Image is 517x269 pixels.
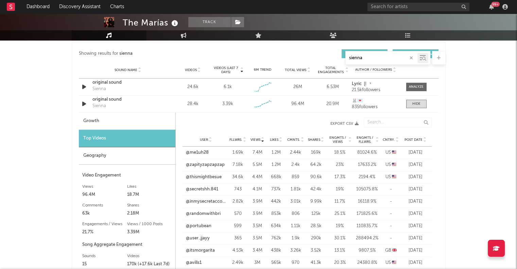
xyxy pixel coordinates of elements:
[229,149,246,156] div: 1.69k
[127,209,172,218] div: 2.18M
[177,84,209,90] div: 24.6k
[186,162,225,168] a: @zapityzapzapzap
[186,259,202,266] a: @avills1
[287,259,304,266] div: 970
[119,50,133,58] div: sienna
[346,55,417,61] input: Search by song name or URL
[403,198,428,205] div: [DATE]
[200,138,208,142] span: User
[382,149,399,156] div: US
[364,118,432,127] input: Search...
[308,247,325,254] div: 3.52k
[403,259,428,266] div: [DATE]
[212,66,239,74] span: Videos (last 7 days)
[250,223,265,230] div: 3.5M
[229,162,246,168] div: 7.18k
[317,84,348,90] div: 6.53M
[127,252,172,260] div: Videos
[403,149,428,156] div: [DATE]
[250,259,265,266] div: 3M
[392,248,397,253] span: 🇬🇧
[308,162,325,168] div: 64.2k
[491,2,500,7] div: 99 +
[328,162,352,168] div: 23 %
[127,260,172,268] div: 170k (+17.6k Last 7d)
[308,211,325,217] div: 125k
[92,96,163,103] a: original sound
[403,211,428,217] div: [DATE]
[270,138,278,142] span: Likes
[287,247,304,254] div: 3.26k
[269,174,284,181] div: 668k
[355,68,392,72] span: Author / Followers
[355,223,379,230] div: 110835.7 %
[392,163,396,167] span: 🇺🇸
[403,186,428,193] div: [DATE]
[92,79,163,86] div: original sound
[186,186,218,193] a: @secretshh.841
[328,149,352,156] div: 18.5 %
[328,136,348,144] span: Engmts / Views
[382,186,399,193] div: -
[82,183,127,191] div: Views
[382,235,399,242] div: -
[250,235,265,242] div: 3.5M
[82,171,172,180] div: Video Engagement
[127,191,172,199] div: 18.7M
[79,130,175,147] div: Top Videos
[224,84,232,90] div: 6.1k
[404,138,423,142] span: Post Date
[229,211,246,217] div: 570
[403,174,428,181] div: [DATE]
[308,235,325,242] div: 290k
[355,136,375,144] span: Engmts / Fllwrs.
[328,247,352,254] div: 13.1 %
[185,68,197,72] span: Videos
[177,101,209,107] div: 28.4k
[287,138,300,142] span: Cmnts.
[79,113,175,130] div: Growth
[127,201,172,209] div: Shares
[382,211,399,217] div: -
[229,186,246,193] div: 743
[229,235,246,242] div: 365
[352,82,371,86] strong: Lyric ᥫ᭡
[229,223,246,230] div: 599
[328,223,352,230] div: 19 %
[82,201,127,209] div: Comments
[82,260,127,268] div: 15
[393,49,438,58] button: Official(1)
[403,247,428,254] div: [DATE]
[269,149,284,156] div: 1.2M
[392,150,396,155] span: 🇺🇸
[489,4,494,10] button: 99+
[269,235,284,242] div: 762k
[82,252,127,260] div: Sounds
[186,149,209,156] a: @me1uh28
[186,174,222,181] a: @thismightbesue
[328,235,352,242] div: 30.1 %
[308,198,325,205] div: 9.99k
[247,67,278,72] div: 6M Trend
[352,82,399,86] a: Lyric ᥫ᭡
[392,175,396,179] span: 🇺🇸
[186,235,210,242] a: @user..jjayy
[403,235,428,242] div: [DATE]
[269,186,284,193] div: 737k
[382,162,399,168] div: US
[355,162,379,168] div: 17633.2 %
[229,259,246,266] div: 2.49k
[287,186,304,193] div: 1.81k
[186,223,211,230] a: @portubean
[328,198,352,205] div: 11.7 %
[355,198,379,205] div: 16118.9 %
[250,174,265,181] div: 4.4M
[308,174,325,181] div: 90.6k
[186,247,215,254] a: @itsmorgarita
[250,162,265,168] div: 5.5M
[287,149,304,156] div: 2.44k
[269,211,284,217] div: 853k
[287,174,304,181] div: 859
[222,101,233,107] div: 3.39k
[355,186,379,193] div: 105075.8 %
